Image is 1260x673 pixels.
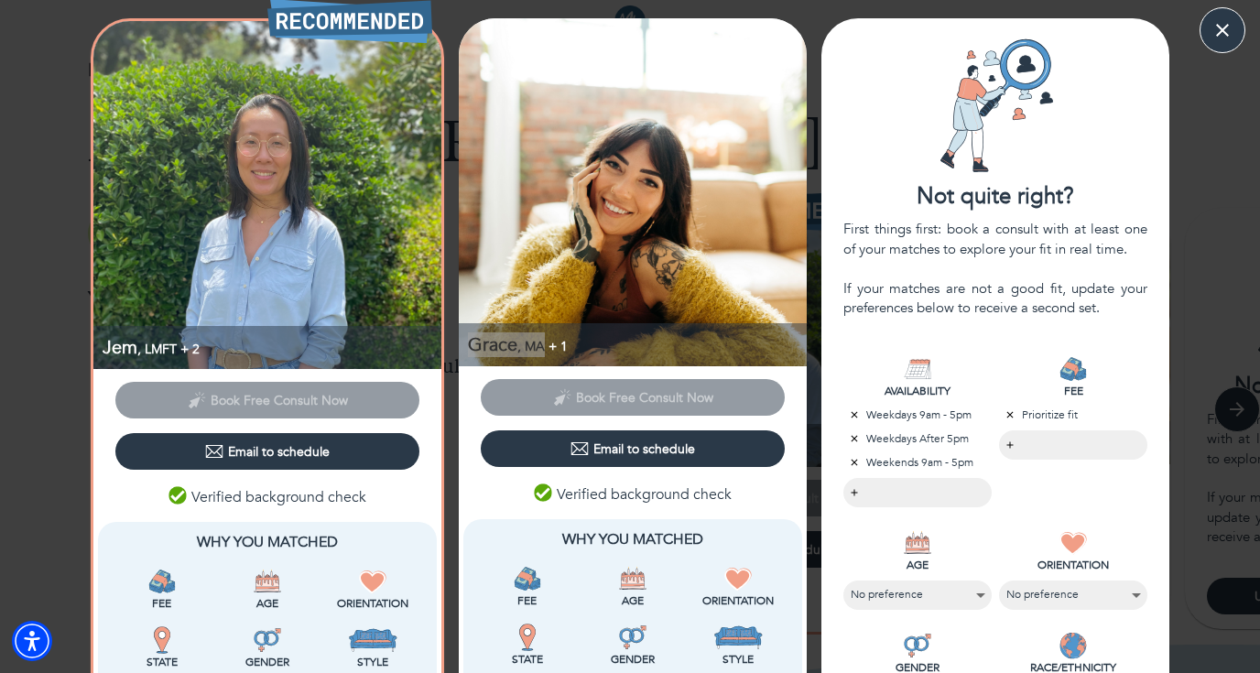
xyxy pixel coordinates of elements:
p: Weekdays After 5pm [843,430,992,447]
p: Gender [583,651,681,668]
p: Fee [478,592,576,609]
p: Why You Matched [113,531,422,553]
p: Weekdays 9am - 5pm [843,407,992,423]
div: Email to schedule [570,440,695,458]
p: Why You Matched [478,528,787,550]
img: Age [254,568,281,595]
img: AVAILABILITY [904,355,931,383]
img: Gender [619,624,646,651]
p: Orientation [324,595,422,612]
img: FEE [1059,355,1087,383]
p: Fee [113,595,211,612]
img: Age [619,565,646,592]
button: Email to schedule [481,430,785,467]
p: Style [324,654,422,670]
img: ORIENTATION [1059,529,1087,557]
img: Jem Wong profile [93,21,441,369]
p: ORIENTATION [999,557,1147,573]
img: Grace Lang profile [459,18,807,366]
p: Verified background check [168,486,366,508]
button: Email to schedule [115,433,419,470]
p: Grace [468,332,807,357]
img: Fee [514,565,541,592]
img: State [148,626,176,654]
p: AGE [843,557,992,573]
img: State [514,624,541,651]
img: Fee [148,568,176,595]
p: Age [583,592,681,609]
img: Card icon [927,37,1064,174]
div: Email to schedule [205,442,330,461]
span: , LMFT + 2 [137,341,200,358]
p: FEE [999,383,1147,399]
img: Style [713,624,764,651]
p: State [113,654,211,670]
p: AVAILABILITY [843,383,992,399]
span: , MA + 1 [517,338,568,355]
p: Verified background check [534,483,732,505]
img: Orientation [359,568,386,595]
img: AGE [904,529,931,557]
img: Gender [254,626,281,654]
p: Prioritize fit [999,407,1147,423]
div: First things first: book a consult with at least one of your matches to explore your fit in real ... [843,220,1147,318]
img: Style [348,626,398,654]
p: Weekends 9am - 5pm [843,454,992,471]
div: This provider is licensed to work in your state. [478,624,576,668]
p: Gender [218,654,316,670]
span: This provider has not yet shared their calendar link. Please email the provider to schedule [115,390,419,407]
img: GENDER [904,632,931,659]
img: Orientation [724,565,752,592]
p: State [478,651,576,668]
div: This provider is licensed to work in your state. [113,626,211,670]
p: LMFT, Coaching, Integrative Practitioner [103,335,441,360]
p: Orientation [690,592,787,609]
p: Age [218,595,316,612]
img: RACE/ETHNICITY [1059,632,1087,659]
div: Accessibility Menu [12,621,52,661]
p: Style [690,651,787,668]
div: Not quite right? [821,181,1169,212]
